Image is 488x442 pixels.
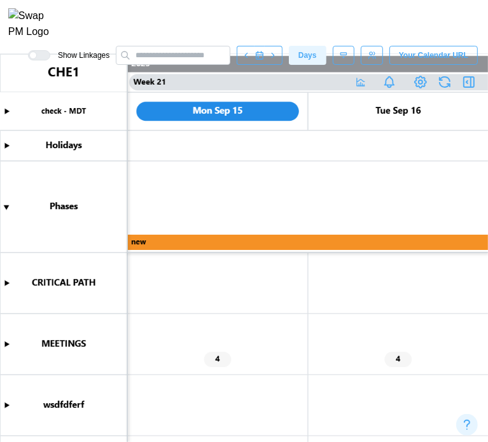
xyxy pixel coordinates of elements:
[460,73,478,91] button: Open Drawer
[50,50,109,60] span: Show Linkages
[379,71,400,93] a: Notifications
[298,46,317,64] span: days
[399,46,468,64] span: Your Calendar URL
[412,73,429,91] a: View Project
[389,46,478,65] button: Your Calendar URL
[436,73,454,91] button: Refresh Grid
[289,46,326,65] button: days
[8,8,60,40] img: Swap PM Logo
